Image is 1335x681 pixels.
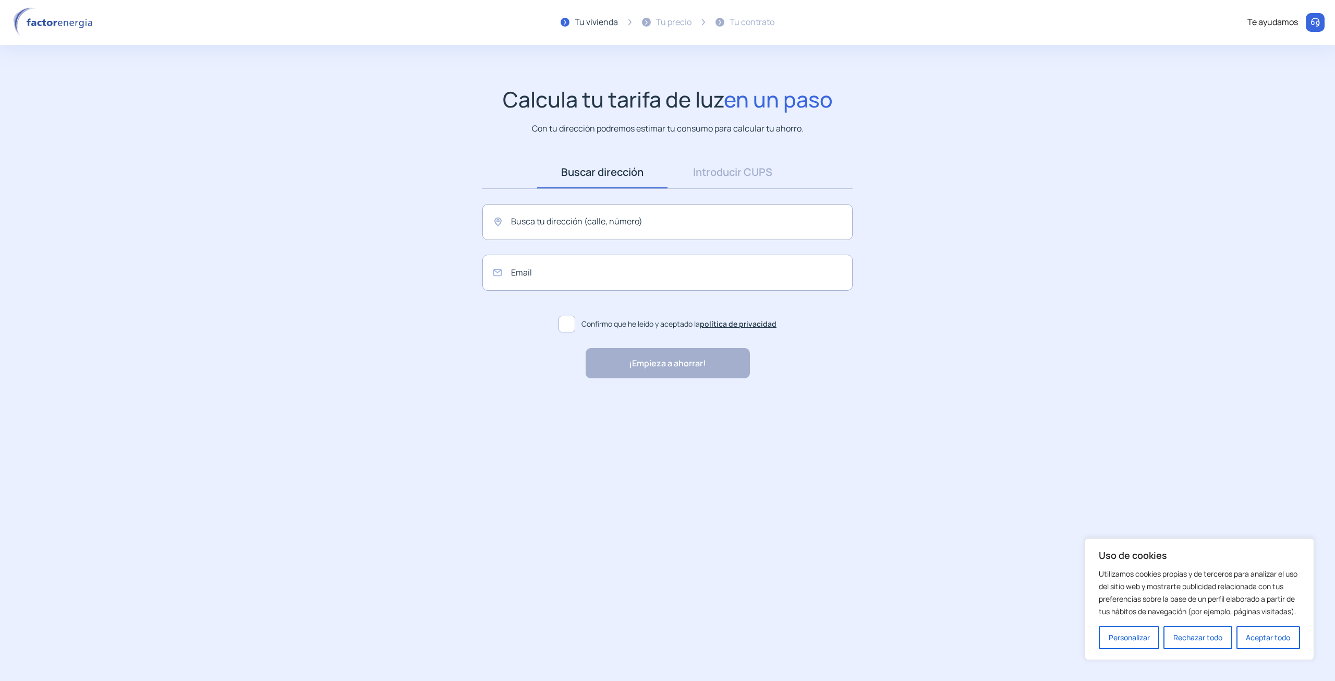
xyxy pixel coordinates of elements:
div: Tu contrato [730,16,774,29]
img: logo factor [10,7,99,38]
p: Uso de cookies [1099,549,1300,561]
button: Personalizar [1099,626,1159,649]
span: en un paso [724,85,833,114]
button: Aceptar todo [1236,626,1300,649]
div: Uso de cookies [1085,538,1314,660]
div: Tu vivienda [575,16,618,29]
a: política de privacidad [700,319,776,329]
p: Con tu dirección podremos estimar tu consumo para calcular tu ahorro. [532,122,804,135]
button: Rechazar todo [1163,626,1232,649]
a: Buscar dirección [537,156,667,188]
h1: Calcula tu tarifa de luz [503,87,833,112]
p: Utilizamos cookies propias y de terceros para analizar el uso del sitio web y mostrarte publicida... [1099,568,1300,618]
img: llamar [1310,17,1320,28]
div: Tu precio [656,16,691,29]
a: Introducir CUPS [667,156,798,188]
div: Te ayudamos [1247,16,1298,29]
span: Confirmo que he leído y aceptado la [581,318,776,330]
